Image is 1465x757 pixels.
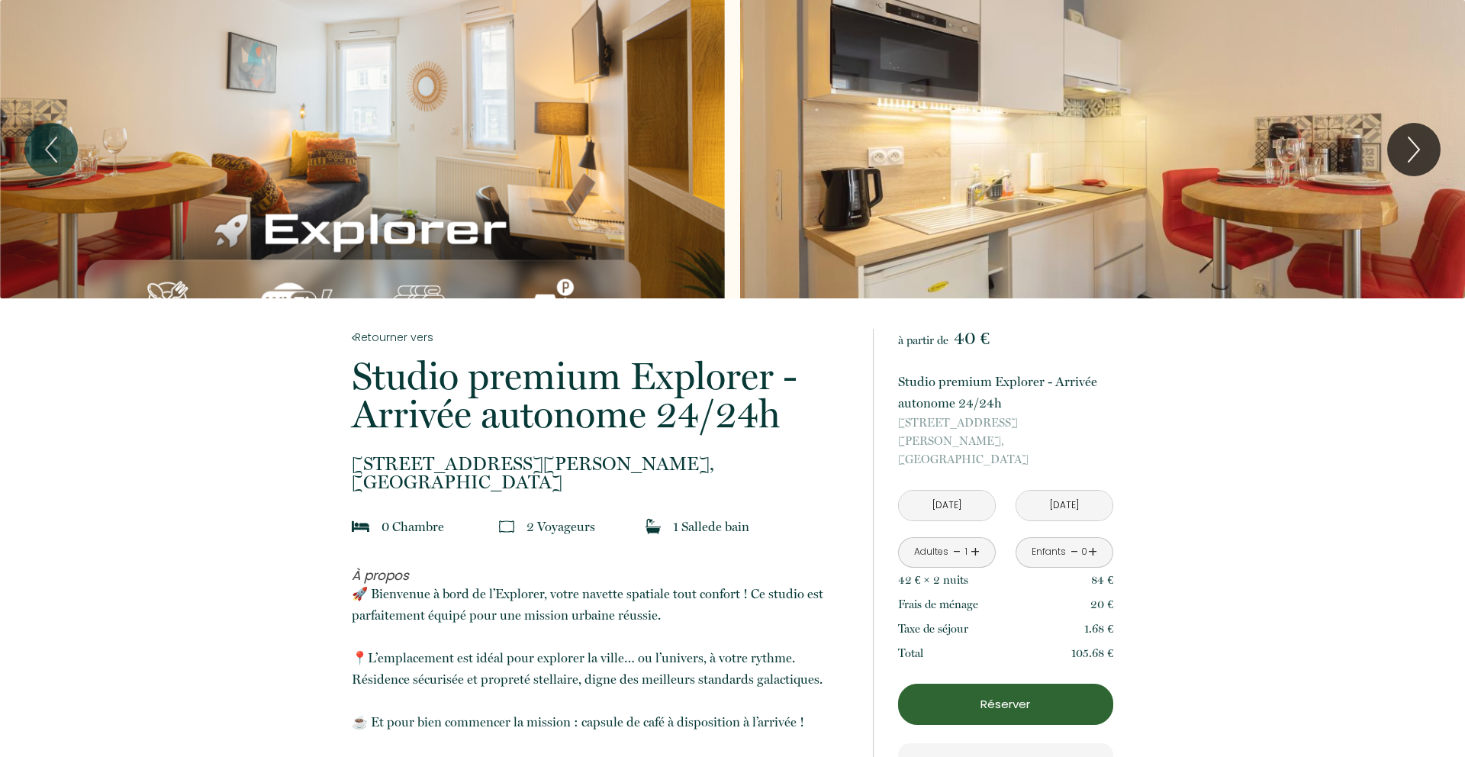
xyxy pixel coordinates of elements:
[352,455,852,491] p: [GEOGRAPHIC_DATA]
[954,327,990,349] span: 40 €
[1080,545,1088,559] div: 0
[898,414,1113,450] span: [STREET_ADDRESS][PERSON_NAME],
[898,684,1113,725] button: Réserver
[898,333,948,347] span: à partir de
[352,329,852,346] a: Retourner vers
[914,545,948,559] div: Adultes
[24,123,78,176] button: Previous
[1071,644,1113,662] p: 105.68 €
[352,357,852,433] p: Studio premium Explorer - Arrivée autonome 24/24h
[382,516,444,537] p: 0 Chambre
[673,516,749,537] p: 1 Salle de bain
[1032,545,1066,559] div: Enfants
[1071,540,1079,564] a: -
[352,586,823,730] span: 🚀 Bienvenue à bord de l’Explorer, votre navette spatiale tout confort ! Ce studio est parfaitemen...
[1088,540,1097,564] a: +
[352,566,409,585] em: À propos
[898,414,1113,469] p: [GEOGRAPHIC_DATA]
[898,644,923,662] p: Total
[964,573,968,587] span: s
[499,519,514,534] img: guests
[962,545,970,559] div: 1
[903,695,1108,714] p: Réserver
[1091,571,1113,589] p: 84 €
[1090,595,1113,614] p: 20 €
[898,371,1113,414] p: Studio premium Explorer - Arrivée autonome 24/24h
[590,519,595,534] span: s
[898,620,968,638] p: Taxe de séjour
[1084,620,1113,638] p: 1.68 €
[1016,491,1112,520] input: Départ
[1387,123,1441,176] button: Next
[352,455,852,473] span: [STREET_ADDRESS][PERSON_NAME],
[899,491,995,520] input: Arrivée
[898,595,978,614] p: Frais de ménage
[971,540,980,564] a: +
[898,571,968,589] p: 42 € × 2 nuit
[352,568,852,583] h2: ​
[953,540,961,564] a: -
[526,516,595,537] p: 2 Voyageur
